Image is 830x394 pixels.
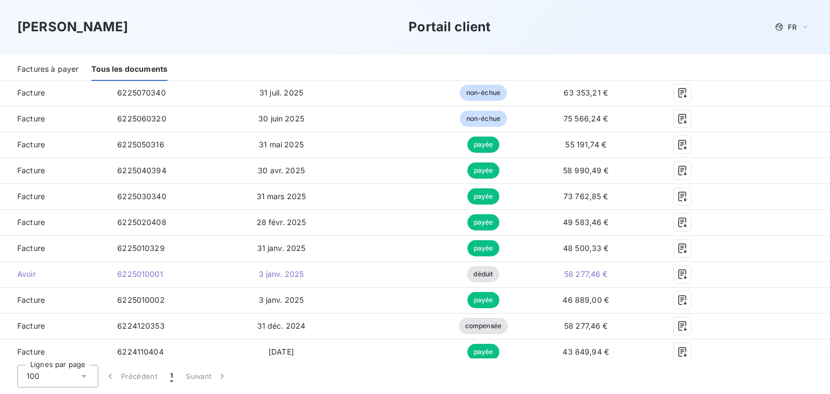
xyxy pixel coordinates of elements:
span: 6225010001 [117,269,163,278]
span: Facture [9,113,100,124]
span: 6225030340 [117,192,166,201]
span: 46 889,00 € [563,295,609,304]
span: 6225020408 [117,218,166,227]
span: 3 janv. 2025 [259,269,304,278]
span: 58 277,46 € [564,321,608,330]
span: 6225070340 [117,88,166,97]
span: FR [788,23,796,31]
span: Facture [9,87,100,98]
span: 58 990,49 € [563,166,609,175]
span: payée [467,214,500,230]
span: 3 janv. 2025 [259,295,304,304]
h3: Portail client [409,17,491,37]
span: Avoir [9,269,100,280]
span: Facture [9,191,100,202]
span: compensée [459,318,508,334]
div: Tous les documents [91,58,168,81]
span: 6225010002 [117,295,165,304]
span: payée [467,240,500,256]
span: Facture [9,139,100,150]
span: 31 mai 2025 [259,140,304,149]
span: 28 févr. 2025 [257,218,306,227]
span: 48 500,33 € [563,243,609,253]
span: 31 déc. 2024 [257,321,306,330]
span: payée [467,188,500,205]
span: 63 353,21 € [564,88,608,97]
span: payée [467,344,500,360]
span: déduit [467,266,499,282]
span: Facture [9,347,100,357]
span: non-échue [460,111,507,127]
span: Facture [9,295,100,305]
button: Suivant [179,365,234,388]
span: 6225010329 [117,243,165,253]
span: 6225050316 [117,140,164,149]
span: 1 [170,371,173,382]
span: Facture [9,217,100,228]
span: payée [467,137,500,153]
span: 43 849,94 € [563,347,609,356]
span: Facture [9,165,100,176]
span: 58 277,46 € [564,269,608,278]
span: 49 583,46 € [563,218,609,227]
span: Facture [9,321,100,331]
span: 55 191,74 € [565,140,606,149]
span: payée [467,162,500,179]
span: 30 avr. 2025 [258,166,305,175]
span: 31 mars 2025 [257,192,306,201]
span: non-échue [460,85,507,101]
span: 100 [26,371,39,382]
span: 31 janv. 2025 [257,243,306,253]
span: Facture [9,243,100,254]
button: Précédent [98,365,164,388]
h3: [PERSON_NAME] [17,17,128,37]
span: 6224120353 [117,321,165,330]
span: 30 juin 2025 [258,114,304,123]
div: Factures à payer [17,58,78,81]
button: 1 [164,365,179,388]
span: payée [467,292,500,308]
span: 75 566,24 € [564,114,608,123]
span: 73 762,85 € [564,192,608,201]
span: [DATE] [269,347,294,356]
span: 6225060320 [117,114,166,123]
span: 6224110404 [117,347,164,356]
span: 31 juil. 2025 [259,88,303,97]
span: 6225040394 [117,166,166,175]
